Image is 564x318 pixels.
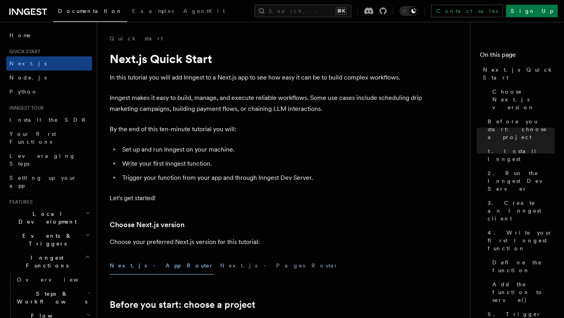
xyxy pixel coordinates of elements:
h1: Next.js Quick Start [110,52,423,66]
a: Your first Functions [6,127,92,149]
li: Set up and run Inngest on your machine. [120,144,423,155]
span: Events & Triggers [6,232,85,248]
span: 1. Install Inngest [488,147,555,163]
span: Overview [17,276,98,283]
span: Features [6,199,33,205]
button: Inngest Functions [6,251,92,273]
span: Inngest Functions [6,254,85,269]
a: Contact sales [431,5,503,17]
a: Next.js [6,56,92,70]
p: Choose your preferred Next.js version for this tutorial: [110,237,423,248]
span: Quick start [6,49,40,55]
button: Next.js - Pages Router [220,257,338,275]
h4: On this page [480,50,555,63]
a: Before you start: choose a project [110,299,255,310]
button: Local Development [6,207,92,229]
span: AgentKit [183,8,225,14]
li: Write your first Inngest function. [120,158,423,169]
button: Search...⌘K [255,5,351,17]
span: Examples [132,8,174,14]
span: Node.js [9,74,47,81]
button: Toggle dark mode [399,6,418,16]
span: Add the function to serve() [492,280,555,304]
a: Add the function to serve() [489,277,555,307]
a: Choose Next.js version [110,219,184,230]
a: 2. Run the Inngest Dev Server [484,166,555,196]
span: Choose Next.js version [492,88,555,111]
a: 3. Create an Inngest client [484,196,555,226]
span: Python [9,89,38,95]
a: Examples [127,2,179,21]
button: Next.js - App Router [110,257,214,275]
span: Documentation [58,8,123,14]
button: Steps & Workflows [14,287,92,309]
a: Setting up your app [6,171,92,193]
span: Leveraging Steps [9,153,76,167]
p: In this tutorial you will add Inngest to a Next.js app to see how easy it can be to build complex... [110,72,423,83]
span: Next.js [9,60,47,67]
a: Before you start: choose a project [484,114,555,144]
li: Trigger your function from your app and through Inngest Dev Server. [120,172,423,183]
span: Your first Functions [9,131,56,145]
a: 1. Install Inngest [484,144,555,166]
a: Home [6,28,92,42]
span: Home [9,31,31,39]
span: 4. Write your first Inngest function [488,229,555,252]
button: Events & Triggers [6,229,92,251]
a: Define the function [489,255,555,277]
span: Inngest tour [6,105,44,111]
a: Overview [14,273,92,287]
kbd: ⌘K [336,7,347,15]
span: Before you start: choose a project [488,117,555,141]
p: Let's get started! [110,193,423,204]
a: Sign Up [506,5,558,17]
a: Install the SDK [6,113,92,127]
a: Choose Next.js version [489,85,555,114]
span: 3. Create an Inngest client [488,199,555,222]
span: 2. Run the Inngest Dev Server [488,169,555,193]
span: Local Development [6,210,85,226]
p: Inngest makes it easy to build, manage, and execute reliable workflows. Some use cases include sc... [110,92,423,114]
a: 4. Write your first Inngest function [484,226,555,255]
a: Quick start [110,34,163,42]
p: By the end of this ten-minute tutorial you will: [110,124,423,135]
a: Documentation [53,2,127,22]
a: Python [6,85,92,99]
a: Node.js [6,70,92,85]
span: Next.js Quick Start [483,66,555,81]
span: Steps & Workflows [14,290,87,305]
a: Leveraging Steps [6,149,92,171]
a: AgentKit [179,2,230,21]
span: Install the SDK [9,117,90,123]
a: Next.js Quick Start [480,63,555,85]
span: Setting up your app [9,175,77,189]
span: Define the function [492,258,555,274]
